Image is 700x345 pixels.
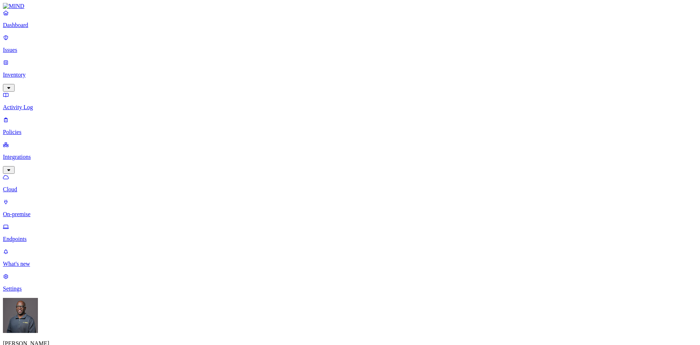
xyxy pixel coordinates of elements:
a: Integrations [3,141,697,173]
p: Inventory [3,72,697,78]
p: Endpoints [3,236,697,242]
img: MIND [3,3,24,9]
p: Issues [3,47,697,53]
p: Activity Log [3,104,697,111]
p: Integrations [3,154,697,160]
p: Cloud [3,186,697,193]
p: On-premise [3,211,697,218]
a: Cloud [3,174,697,193]
a: MIND [3,3,697,9]
img: Gregory Thomas [3,298,38,333]
p: Dashboard [3,22,697,28]
a: Endpoints [3,223,697,242]
p: Policies [3,129,697,135]
a: Activity Log [3,92,697,111]
a: Policies [3,116,697,135]
p: Settings [3,285,697,292]
a: Settings [3,273,697,292]
a: Issues [3,34,697,53]
a: Dashboard [3,9,697,28]
a: Inventory [3,59,697,91]
a: On-premise [3,199,697,218]
a: What's new [3,248,697,267]
p: What's new [3,261,697,267]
